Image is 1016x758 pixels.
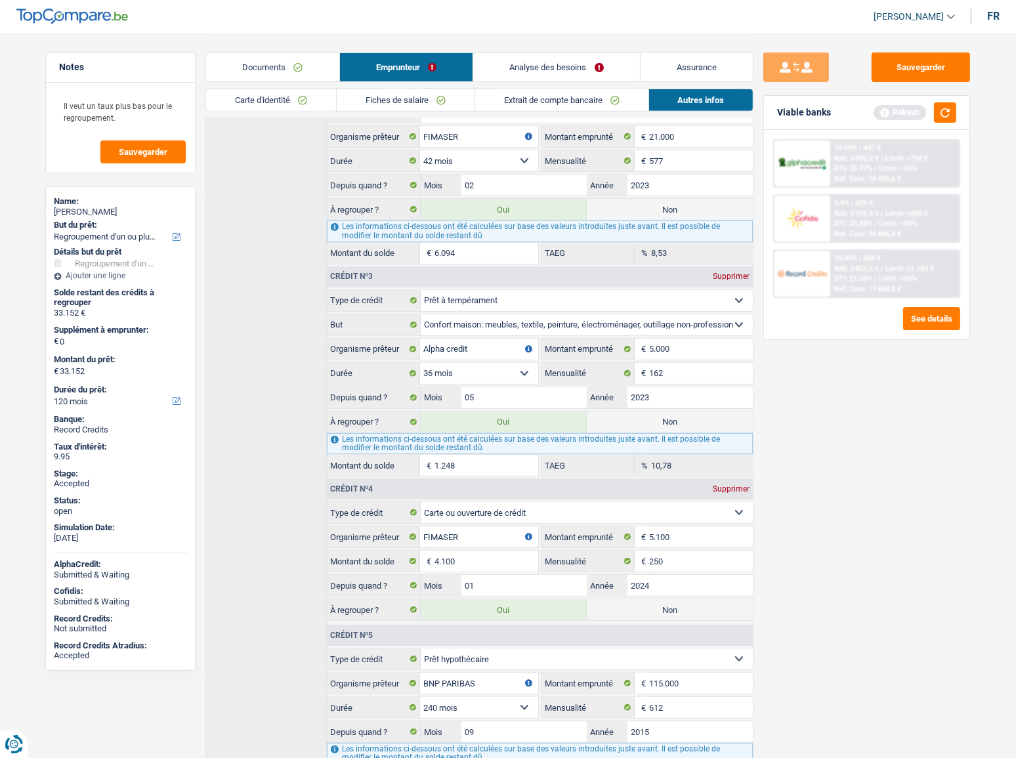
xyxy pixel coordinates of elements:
[421,599,587,620] label: Oui
[834,219,872,228] span: DTI: 23.55%
[587,175,627,196] label: Année
[119,148,167,156] span: Sauvegarder
[635,243,651,264] span: %
[420,455,434,476] span: €
[54,586,187,597] div: Cofidis:
[327,199,421,220] label: À regrouper ?
[874,219,877,228] span: /
[627,575,753,596] input: AAAA
[541,673,635,694] label: Montant emprunté
[420,551,434,572] span: €
[834,199,873,207] div: 9.9% | 429 €
[635,673,649,694] span: €
[879,274,917,283] span: Limit: <65%
[834,285,901,293] div: Ref. Cost: 17 440,8 €
[327,631,376,639] div: Crédit nº5
[327,411,421,432] label: À regrouper ?
[54,478,187,489] div: Accepted
[54,614,187,624] div: Record Credits:
[627,387,753,408] input: AAAA
[327,433,753,454] div: Les informations ci-dessous ont été calculées sur base des valeurs introduites juste avant. Il es...
[327,175,421,196] label: Depuis quand ?
[872,53,970,82] button: Sauvegarder
[709,485,753,493] div: Supprimer
[881,209,883,218] span: /
[475,89,648,111] a: Extrait de compte bancaire
[54,414,187,425] div: Banque:
[54,442,187,452] div: Taux d'intérêt:
[834,254,881,263] div: 10.45% | 438 €
[54,641,187,651] div: Record Credits Atradius:
[587,411,753,432] label: Non
[541,697,635,718] label: Mensualité
[327,126,420,147] label: Organisme prêteur
[874,11,944,22] span: [PERSON_NAME]
[327,526,420,547] label: Organisme prêteur
[627,721,753,742] input: AAAA
[635,363,649,384] span: €
[834,175,901,183] div: Ref. Cost: 18 405,6 €
[709,272,753,280] div: Supprimer
[54,506,187,516] div: open
[834,164,872,173] span: DTI: 25.77%
[635,126,649,147] span: €
[778,206,826,230] img: Cofidis
[59,62,182,73] h5: Notes
[541,526,635,547] label: Montant emprunté
[987,10,1000,22] div: fr
[327,243,420,264] label: Montant du solde
[587,387,627,408] label: Année
[587,721,627,742] label: Année
[627,175,753,196] input: AAAA
[587,199,753,220] label: Non
[100,140,186,163] button: Sauvegarder
[885,154,928,163] span: Limit: >750 €
[327,502,421,523] label: Type de crédit
[641,53,753,81] a: Assurance
[54,366,58,377] span: €
[54,522,187,533] div: Simulation Date:
[340,53,473,81] a: Emprunteur
[327,455,420,476] label: Montant du solde
[327,575,421,596] label: Depuis quand ?
[834,144,881,152] div: 10.99% | 447 €
[54,220,184,230] label: But du prêt:
[635,339,649,360] span: €
[885,264,934,273] span: Limit: >1.183 €
[54,570,187,580] div: Submitted & Waiting
[54,196,187,207] div: Name:
[54,287,187,308] div: Solde restant des crédits à regrouper
[420,243,434,264] span: €
[879,164,917,173] span: Limit: <65%
[337,89,475,111] a: Fiches de salaire
[635,455,651,476] span: %
[54,207,187,217] div: [PERSON_NAME]
[327,648,421,669] label: Type de crédit
[54,559,187,570] div: AlphaCredit:
[421,575,461,596] label: Mois
[54,533,187,543] div: [DATE]
[635,150,649,171] span: €
[327,221,753,242] div: Les informations ci-dessous ont été calculées sur base des valeurs introduites juste avant. Il es...
[473,53,640,81] a: Analyse des besoins
[778,261,826,285] img: Record Credits
[54,469,187,479] div: Stage:
[635,526,649,547] span: €
[885,209,928,218] span: Limit: >800 €
[54,650,187,661] div: Accepted
[54,308,187,318] div: 33.152 €
[881,264,883,273] span: /
[327,150,420,171] label: Durée
[421,387,461,408] label: Mois
[54,425,187,435] div: Record Credits
[874,274,877,283] span: /
[461,387,587,408] input: MM
[327,485,376,493] div: Crédit nº4
[16,9,128,24] img: TopCompare Logo
[327,363,420,384] label: Durée
[54,385,184,395] label: Durée du prêt:
[541,363,635,384] label: Mensualité
[881,154,883,163] span: /
[903,307,960,330] button: See details
[421,721,461,742] label: Mois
